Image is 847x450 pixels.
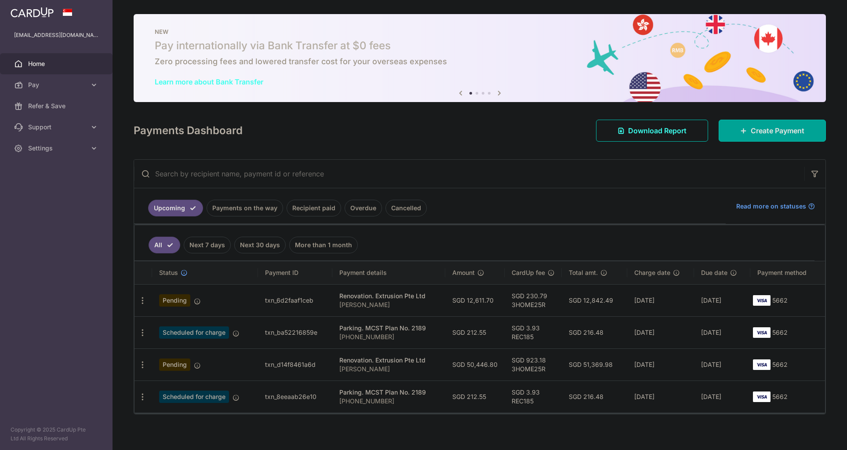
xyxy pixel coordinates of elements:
img: Bank transfer banner [134,14,826,102]
img: Bank Card [753,359,771,370]
span: Refer & Save [28,102,86,110]
p: [PHONE_NUMBER] [339,397,438,406]
a: Next 30 days [234,237,286,253]
td: [DATE] [627,348,694,380]
span: Total amt. [569,268,598,277]
td: SGD 12,611.70 [445,284,505,316]
span: Amount [452,268,475,277]
td: SGD 51,369.98 [562,348,627,380]
a: Payments on the way [207,200,283,216]
td: [DATE] [694,380,750,413]
a: Overdue [345,200,382,216]
td: SGD 230.79 3HOME25R [505,284,562,316]
img: Bank Card [753,391,771,402]
td: [DATE] [694,348,750,380]
th: Payment method [750,261,825,284]
a: All [149,237,180,253]
img: CardUp [11,7,54,18]
td: SGD 216.48 [562,316,627,348]
a: Recipient paid [287,200,341,216]
span: Home [28,59,86,68]
a: Cancelled [385,200,427,216]
td: SGD 12,842.49 [562,284,627,316]
td: [DATE] [694,284,750,316]
span: Pay [28,80,86,89]
div: Parking. MCST Plan No. 2189 [339,388,438,397]
a: Learn more about Bank Transfer [155,77,263,86]
a: Upcoming [148,200,203,216]
p: NEW [155,28,805,35]
td: SGD 3.93 REC185 [505,380,562,413]
img: Bank Card [753,295,771,306]
td: SGD 212.55 [445,380,505,413]
td: txn_ba52216859e [258,316,332,348]
a: Create Payment [719,120,826,142]
span: Settings [28,144,86,153]
span: Due date [701,268,727,277]
span: Support [28,123,86,132]
img: Bank Card [753,327,771,338]
td: [DATE] [627,284,694,316]
a: Read more on statuses [736,202,815,211]
span: Pending [159,294,190,307]
td: SGD 50,446.80 [445,348,505,380]
td: SGD 216.48 [562,380,627,413]
span: CardUp fee [512,268,545,277]
td: [DATE] [627,380,694,413]
span: 5662 [772,329,788,336]
p: [EMAIL_ADDRESS][DOMAIN_NAME] [14,31,98,40]
span: Create Payment [751,125,804,136]
a: More than 1 month [289,237,358,253]
div: Renovation. Extrusion Pte Ltd [339,356,438,365]
div: Renovation. Extrusion Pte Ltd [339,292,438,300]
td: SGD 923.18 3HOME25R [505,348,562,380]
span: Read more on statuses [736,202,806,211]
span: Pending [159,359,190,371]
td: [DATE] [627,316,694,348]
span: Scheduled for charge [159,326,229,339]
p: [PERSON_NAME] [339,300,438,309]
input: Search by recipient name, payment id or reference [134,160,804,188]
span: 5662 [772,393,788,400]
div: Parking. MCST Plan No. 2189 [339,324,438,333]
th: Payment ID [258,261,332,284]
span: Status [159,268,178,277]
td: txn_d14f8461a6d [258,348,332,380]
span: Download Report [628,125,687,136]
h6: Zero processing fees and lowered transfer cost for your overseas expenses [155,56,805,67]
p: [PHONE_NUMBER] [339,333,438,341]
h4: Payments Dashboard [134,123,243,139]
td: txn_6d2faaf1ceb [258,284,332,316]
td: SGD 212.55 [445,316,505,348]
a: Download Report [596,120,708,142]
p: [PERSON_NAME] [339,365,438,373]
span: Charge date [634,268,670,277]
td: SGD 3.93 REC185 [505,316,562,348]
th: Payment details [332,261,445,284]
span: Scheduled for charge [159,391,229,403]
td: txn_8eeaab26e10 [258,380,332,413]
td: [DATE] [694,316,750,348]
span: 5662 [772,296,788,304]
span: 5662 [772,361,788,368]
h5: Pay internationally via Bank Transfer at $0 fees [155,39,805,53]
a: Next 7 days [184,237,231,253]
